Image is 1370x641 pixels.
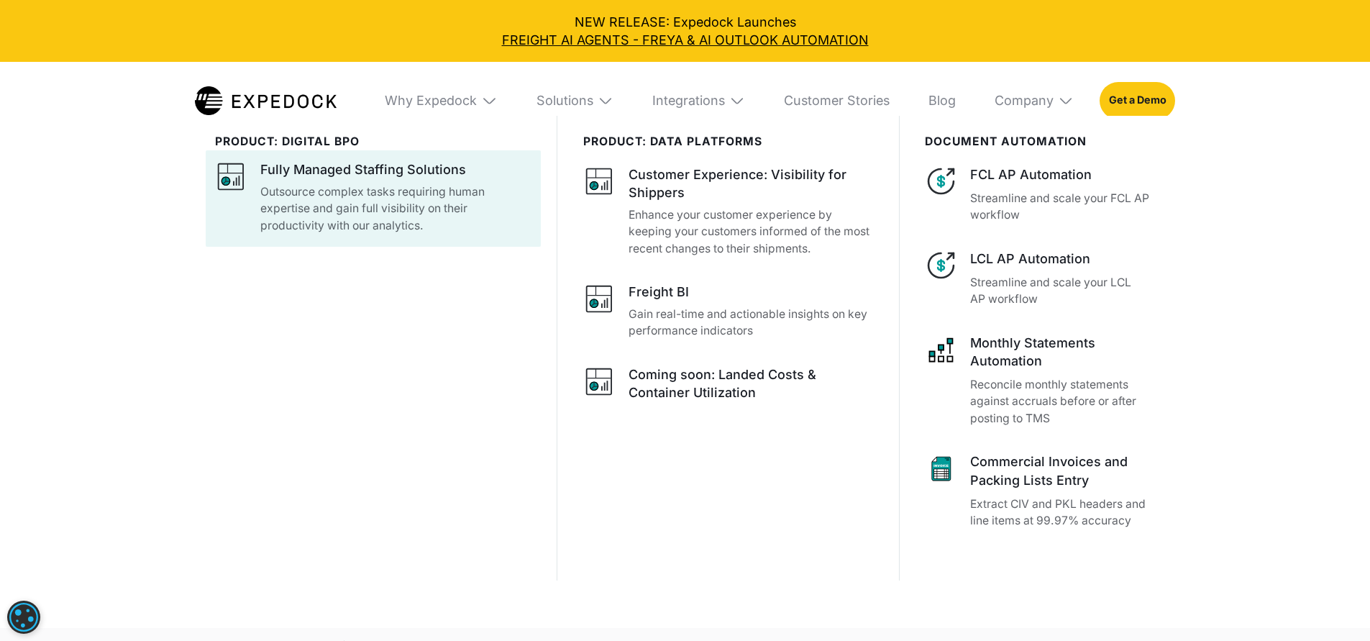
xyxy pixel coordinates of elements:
div: Fully Managed Staffing Solutions [260,160,466,178]
a: Commercial Invoices and Packing Lists EntryExtract CIV and PKL headers and line items at 99.97% a... [925,453,1155,529]
a: Customer Stories [771,62,903,140]
p: Streamline and scale your FCL AP workflow [970,190,1155,224]
div: Monthly Statements Automation [970,334,1155,370]
div: NEW RELEASE: Expedock Launches [13,13,1357,49]
div: Solutions [524,62,626,140]
p: Reconcile monthly statements against accruals before or after posting to TMS [970,376,1155,427]
a: Coming soon: Landed Costs & Container Utilization [583,365,873,406]
div: LCL AP Automation [970,250,1155,268]
div: Freight BI [629,283,689,301]
a: Freight BIGain real-time and actionable insights on key performance indicators [583,283,873,340]
p: Outsource complex tasks requiring human expertise and gain full visibility on their productivity ... [260,183,531,235]
a: Blog [915,62,969,140]
iframe: Chat Widget [1298,572,1370,641]
a: FCL AP AutomationStreamline and scale your FCL AP workflow [925,165,1155,224]
div: PRODUCT: data platforms [583,135,873,149]
div: Why Expedock [385,93,477,109]
div: product: digital bpo [215,135,531,149]
a: LCL AP AutomationStreamline and scale your LCL AP workflow [925,250,1155,308]
a: Monthly Statements AutomationReconcile monthly statements against accruals before or after postin... [925,334,1155,427]
p: Enhance your customer experience by keeping your customers informed of the most recent changes to... [629,206,873,258]
a: Get a Demo [1100,82,1175,119]
div: Solutions [536,93,593,109]
div: Company [995,93,1054,109]
a: Fully Managed Staffing SolutionsOutsource complex tasks requiring human expertise and gain full v... [215,160,531,234]
a: FREIGHT AI AGENTS - FREYA & AI OUTLOOK AUTOMATION [13,31,1357,49]
p: Gain real-time and actionable insights on key performance indicators [629,306,873,340]
div: Integrations [652,93,725,109]
a: Customer Experience: Visibility for ShippersEnhance your customer experience by keeping your cust... [583,165,873,258]
div: document automation [925,135,1155,149]
div: Why Expedock [372,62,510,140]
div: FCL AP Automation [970,165,1155,183]
p: Extract CIV and PKL headers and line items at 99.97% accuracy [970,496,1155,529]
div: Coming soon: Landed Costs & Container Utilization [629,365,873,401]
div: Commercial Invoices and Packing Lists Entry [970,453,1155,488]
div: Company [982,62,1087,140]
div: Integrations [639,62,758,140]
p: Streamline and scale your LCL AP workflow [970,274,1155,308]
div: Customer Experience: Visibility for Shippers [629,165,873,201]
